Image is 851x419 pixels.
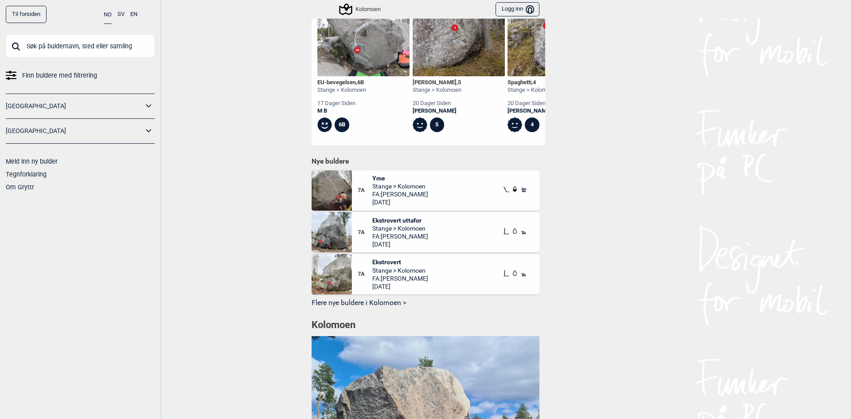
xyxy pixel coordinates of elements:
[507,107,556,115] a: [PERSON_NAME]
[413,79,461,86] div: [PERSON_NAME] ,
[6,35,155,58] input: Søk på buldernavn, sted eller samling
[22,69,97,82] span: Finn buldere med filtrering
[6,6,47,23] a: Til forsiden
[507,79,556,86] div: Spaghetti ,
[358,187,372,194] span: 7A
[413,100,461,107] div: 20 dager siden
[372,266,428,274] span: Stange > Kolomoen
[6,69,155,82] a: Finn buldere med filtrering
[6,184,34,191] a: Om Gryttr
[372,274,428,282] span: FA: [PERSON_NAME]
[372,174,428,182] span: Yme
[372,182,428,190] span: Stange > Kolomoen
[458,79,461,86] span: 5
[6,158,58,165] a: Meld inn ny bulder
[525,117,539,132] div: 4
[335,117,349,132] div: 6B
[317,100,366,107] div: 17 dager siden
[130,6,137,23] button: EN
[372,216,428,224] span: Ekstrovert uttafor
[372,282,428,290] span: [DATE]
[372,198,428,206] span: [DATE]
[6,100,143,113] a: [GEOGRAPHIC_DATA]
[357,79,364,86] span: 6B
[104,6,112,24] button: NO
[358,229,372,236] span: 7A
[372,258,428,266] span: Ekstrovert
[340,4,381,15] div: Kolomoen
[317,79,366,86] div: EU-bevegelsen ,
[312,212,539,252] div: Ekstrovert uttafor 2403297AEkstrovert uttaforStange > KolomoenFA:[PERSON_NAME][DATE]
[507,86,556,94] div: Stange > Kolomoen
[372,224,428,232] span: Stange > Kolomoen
[372,232,428,240] span: FA: [PERSON_NAME]
[413,86,461,94] div: Stange > Kolomoen
[317,107,366,115] a: M B
[317,86,366,94] div: Stange > Kolomoen
[372,240,428,248] span: [DATE]
[312,296,539,310] button: Flere nye buldere i Kolomoen >
[312,170,539,211] div: Yme7AYmeStange > KolomoenFA:[PERSON_NAME][DATE]
[496,2,539,17] button: Logg inn
[533,79,536,86] span: 4
[312,254,352,294] img: Ekstrovert 240329
[312,170,352,211] img: Yme
[358,270,372,278] span: 7A
[312,254,539,294] div: Ekstrovert 2403297AEkstrovertStange > KolomoenFA:[PERSON_NAME][DATE]
[372,190,428,198] span: FA: [PERSON_NAME]
[6,171,47,178] a: Tegnforklaring
[312,157,539,166] h1: Nye buldere
[430,117,445,132] div: 5
[312,318,539,332] h1: Kolomoen
[6,125,143,137] a: [GEOGRAPHIC_DATA]
[507,100,556,107] div: 20 dager siden
[413,107,461,115] a: [PERSON_NAME]
[117,6,125,23] button: SV
[312,212,352,252] img: Ekstrovert uttafor 240329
